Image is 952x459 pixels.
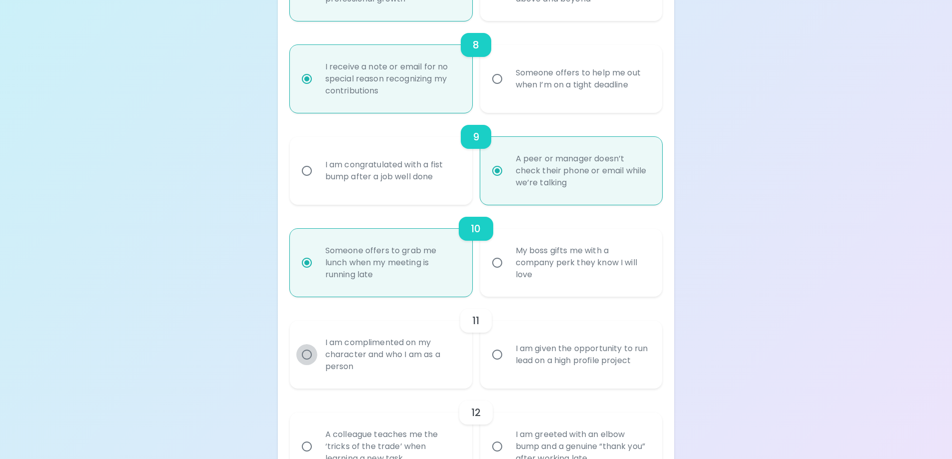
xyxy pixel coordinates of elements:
[317,49,467,109] div: I receive a note or email for no special reason recognizing my contributions
[317,233,467,293] div: Someone offers to grab me lunch when my meeting is running late
[290,297,663,389] div: choice-group-check
[290,21,663,113] div: choice-group-check
[508,233,657,293] div: My boss gifts me with a company perk they know I will love
[472,313,479,329] h6: 11
[471,221,481,237] h6: 10
[290,113,663,205] div: choice-group-check
[508,331,657,379] div: I am given the opportunity to run lead on a high profile project
[317,147,467,195] div: I am congratulated with a fist bump after a job well done
[317,325,467,385] div: I am complimented on my character and who I am as a person
[473,129,479,145] h6: 9
[508,55,657,103] div: Someone offers to help me out when I’m on a tight deadline
[290,205,663,297] div: choice-group-check
[473,37,479,53] h6: 8
[508,141,657,201] div: A peer or manager doesn’t check their phone or email while we’re talking
[471,405,481,421] h6: 12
